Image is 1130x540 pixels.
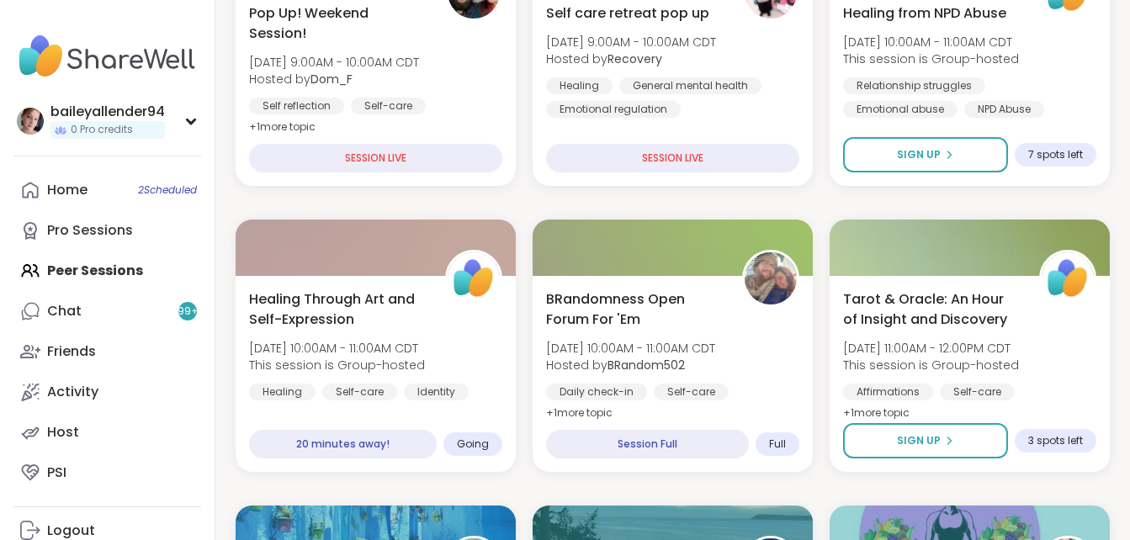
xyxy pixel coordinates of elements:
[843,50,1019,67] span: This session is Group-hosted
[457,437,489,451] span: Going
[249,289,427,330] span: Healing Through Art and Self-Expression
[654,384,729,400] div: Self-care
[13,412,201,453] a: Host
[249,340,425,357] span: [DATE] 10:00AM - 11:00AM CDT
[1028,148,1083,161] span: 7 spots left
[769,437,786,451] span: Full
[546,50,716,67] span: Hosted by
[940,384,1015,400] div: Self-care
[607,50,662,67] b: Recovery
[310,71,353,87] b: Dom_F
[13,453,201,493] a: PSI
[47,342,96,361] div: Friends
[351,98,426,114] div: Self-care
[897,433,941,448] span: Sign Up
[546,101,681,118] div: Emotional regulation
[13,170,201,210] a: Home2Scheduled
[1042,252,1094,304] img: ShareWell
[249,357,425,373] span: This session is Group-hosted
[71,123,133,137] span: 0 Pro credits
[843,289,1021,330] span: Tarot & Oracle: An Hour of Insight and Discovery
[13,210,201,251] a: Pro Sessions
[843,77,985,94] div: Relationship struggles
[50,103,165,121] div: baileyallender94
[47,181,88,199] div: Home
[448,252,500,304] img: ShareWell
[546,144,799,172] div: SESSION LIVE
[47,383,98,401] div: Activity
[843,357,1019,373] span: This session is Group-hosted
[546,289,724,330] span: BRandomness Open Forum For 'Em
[47,423,79,442] div: Host
[546,430,749,458] div: Session Full
[138,183,197,197] span: 2 Scheduled
[404,384,469,400] div: Identity
[964,101,1044,118] div: NPD Abuse
[322,384,397,400] div: Self-care
[546,77,613,94] div: Healing
[13,291,201,331] a: Chat99+
[249,144,502,172] div: SESSION LIVE
[1028,434,1083,447] span: 3 spots left
[47,463,66,482] div: PSI
[546,3,709,24] span: Self care retreat pop up
[249,430,437,458] div: 20 minutes away!
[13,27,201,86] img: ShareWell Nav Logo
[546,34,716,50] span: [DATE] 9:00AM - 10:00AM CDT
[249,71,419,87] span: Hosted by
[619,77,761,94] div: General mental health
[843,3,1006,24] span: Healing from NPD Abuse
[47,221,133,240] div: Pro Sessions
[843,423,1008,458] button: Sign Up
[843,384,933,400] div: Affirmations
[47,302,82,320] div: Chat
[843,34,1019,50] span: [DATE] 10:00AM - 11:00AM CDT
[897,147,941,162] span: Sign Up
[249,54,419,71] span: [DATE] 9:00AM - 10:00AM CDT
[17,108,44,135] img: baileyallender94
[843,101,958,118] div: Emotional abuse
[745,252,797,304] img: BRandom502
[13,331,201,372] a: Friends
[843,340,1019,357] span: [DATE] 11:00AM - 12:00PM CDT
[546,340,715,357] span: [DATE] 10:00AM - 11:00AM CDT
[249,98,344,114] div: Self reflection
[47,521,95,540] div: Logout
[546,357,715,373] span: Hosted by
[546,384,647,400] div: Daily check-in
[249,3,427,44] span: Pop Up! Weekend Session!
[178,304,199,319] span: 99 +
[607,357,685,373] b: BRandom502
[249,384,316,400] div: Healing
[13,372,201,412] a: Activity
[843,137,1008,172] button: Sign Up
